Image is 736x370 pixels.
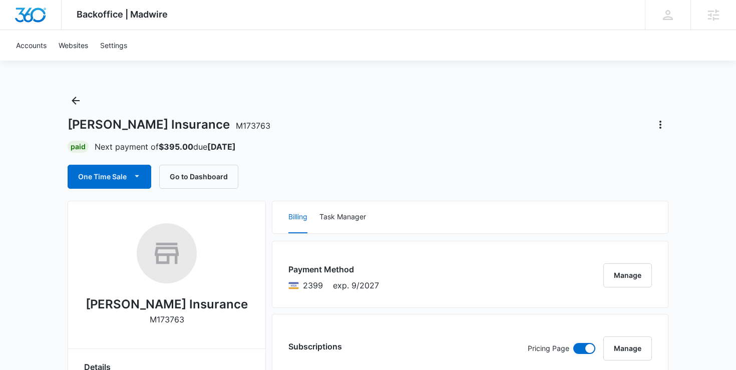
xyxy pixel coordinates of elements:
[288,340,342,352] h3: Subscriptions
[288,201,307,233] button: Billing
[53,30,94,61] a: Websites
[86,295,248,313] h2: [PERSON_NAME] Insurance
[288,263,379,275] h3: Payment Method
[77,9,168,20] span: Backoffice | Madwire
[333,279,379,291] span: exp. 9/2027
[303,279,323,291] span: Visa ending with
[603,263,652,287] button: Manage
[528,343,569,354] p: Pricing Page
[94,30,133,61] a: Settings
[68,141,89,153] div: Paid
[95,141,236,153] p: Next payment of due
[68,93,84,109] button: Back
[236,121,270,131] span: M173763
[68,165,151,189] button: One Time Sale
[652,117,668,133] button: Actions
[207,142,236,152] strong: [DATE]
[68,117,270,132] h1: [PERSON_NAME] Insurance
[150,313,184,325] p: M173763
[319,201,366,233] button: Task Manager
[159,165,238,189] button: Go to Dashboard
[10,30,53,61] a: Accounts
[603,336,652,360] button: Manage
[159,142,193,152] strong: $395.00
